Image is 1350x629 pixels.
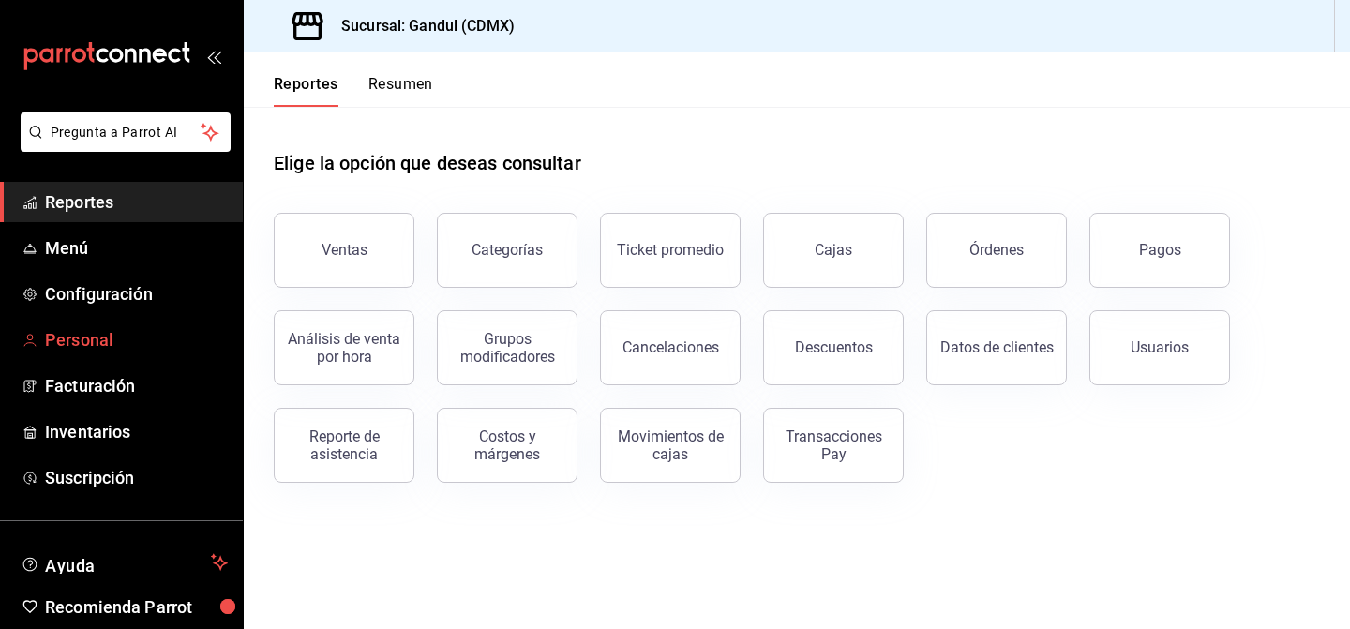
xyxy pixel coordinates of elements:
div: Ventas [322,241,367,259]
a: Pregunta a Parrot AI [13,136,231,156]
button: Movimientos de cajas [600,408,741,483]
div: Pagos [1139,241,1181,259]
button: Análisis de venta por hora [274,310,414,385]
button: Datos de clientes [926,310,1067,385]
button: Descuentos [763,310,904,385]
span: Personal [45,327,228,352]
button: Órdenes [926,213,1067,288]
div: Análisis de venta por hora [286,330,402,366]
button: Pagos [1089,213,1230,288]
span: Recomienda Parrot [45,594,228,620]
span: Inventarios [45,419,228,444]
button: Categorías [437,213,577,288]
div: Costos y márgenes [449,427,565,463]
button: open_drawer_menu [206,49,221,64]
button: Transacciones Pay [763,408,904,483]
button: Costos y márgenes [437,408,577,483]
span: Reportes [45,189,228,215]
span: Suscripción [45,465,228,490]
div: Descuentos [795,338,873,356]
div: navigation tabs [274,75,433,107]
div: Usuarios [1131,338,1189,356]
span: Facturación [45,373,228,398]
span: Menú [45,235,228,261]
div: Reporte de asistencia [286,427,402,463]
button: Grupos modificadores [437,310,577,385]
button: Usuarios [1089,310,1230,385]
div: Grupos modificadores [449,330,565,366]
div: Órdenes [969,241,1024,259]
div: Datos de clientes [940,338,1054,356]
div: Cajas [815,241,852,259]
span: Configuración [45,281,228,307]
button: Resumen [368,75,433,107]
span: Ayuda [45,551,203,574]
button: Ventas [274,213,414,288]
button: Reportes [274,75,338,107]
div: Cancelaciones [622,338,719,356]
h3: Sucursal: Gandul (CDMX) [326,15,515,37]
button: Reporte de asistencia [274,408,414,483]
button: Pregunta a Parrot AI [21,112,231,152]
div: Ticket promedio [617,241,724,259]
div: Categorías [472,241,543,259]
button: Cancelaciones [600,310,741,385]
span: Pregunta a Parrot AI [51,123,202,142]
button: Ticket promedio [600,213,741,288]
h1: Elige la opción que deseas consultar [274,149,581,177]
div: Transacciones Pay [775,427,892,463]
button: Cajas [763,213,904,288]
div: Movimientos de cajas [612,427,728,463]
